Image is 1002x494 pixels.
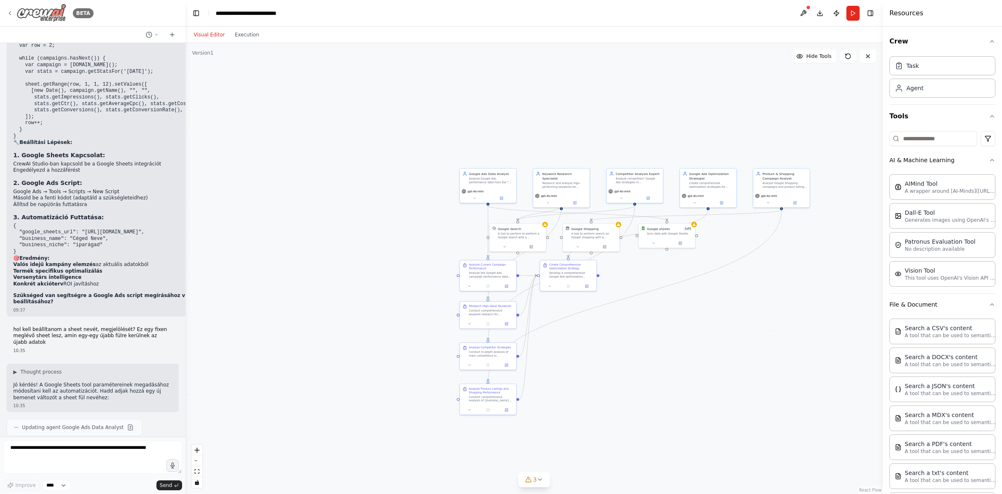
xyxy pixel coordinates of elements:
[905,266,996,275] div: Vision Tool
[549,271,594,279] div: Develop a comprehensive Google Ads optimization strategy for {business_name} based on current per...
[895,242,901,248] img: PatronusEvalTool
[166,30,179,40] button: Start a new chat
[489,223,547,252] div: SerpApiGoogleSearchToolGoogle SearchA tool to perform to perform a Google search with a search_qu...
[156,480,182,490] button: Send
[566,226,569,230] img: SerpApiGoogleShoppingTool
[642,226,645,230] img: Google Sheets
[558,283,578,289] button: No output available
[542,171,586,180] div: Keyword Research Specialist
[488,195,514,201] button: Open in side panel
[459,384,517,415] div: Analyze Product Listings and Shopping PerformanceConduct comprehensive analysis of {business_name...
[806,53,831,60] span: Hide Tools
[478,283,498,289] button: No output available
[499,283,514,289] button: Open in side panel
[889,294,995,315] button: File & Document
[616,171,660,176] div: Competitor Analysis Expert
[562,223,620,252] div: SerpApiGoogleShoppingToolGoogle ShoppingA tool to perform search on Google shopping with a search...
[905,469,996,477] div: Search a txt's content
[753,168,810,208] div: Product & Shopping Campaign AnalystAnalyze Google Shopping campaigns and product listings for {bu...
[905,275,996,281] p: This tool uses OpenAI's Vision API to describe the contents of an image.
[905,324,996,332] div: Search a CSV's content
[571,226,598,231] div: Google Shopping
[469,395,513,403] div: Conduct comprehensive analysis of {business_name} product listings and Google Shopping campaign p...
[895,415,901,422] img: MDXSearchTool
[19,139,72,145] strong: Beállítási Lépések:
[680,168,737,208] div: Google Ads Optimization StrategistCreate comprehensive optimization strategies for {business_name...
[905,246,976,252] p: No description available
[614,189,630,193] span: gpt-4o-mini
[895,386,901,393] img: JSONSearchTool
[889,8,923,18] h4: Resources
[905,390,996,397] p: A tool that can be used to semantic search a query from a JSON's content.
[498,232,543,239] div: A tool to perform to perform a Google search with a search_query.
[709,200,735,205] button: Open in side panel
[192,456,202,466] button: zoom out
[3,480,39,491] button: Improve
[906,84,923,92] div: Agent
[889,53,995,104] div: Crew
[192,50,214,56] div: Version 1
[459,260,517,291] div: Analyze Current Campaign PerformanceAnalyze the Google Ads campaign performance data from the "{s...
[19,255,50,261] strong: Eredmény:
[895,444,901,451] img: PDFSearchTool
[469,345,511,349] div: Analyze Competitor Strategies
[216,9,299,17] nav: breadcrumb
[905,448,996,455] p: A tool that can be used to semantic search a query from a PDF's content.
[782,200,808,205] button: Open in side panel
[189,30,230,40] button: Visual Editor
[13,382,172,401] p: Jó kérdés! A Google Sheets tool paramétereinek megadásához módosítani kell az automatizációt. Had...
[571,232,617,239] div: A tool to perform search on Google shopping with a search_query.
[493,226,496,230] img: SerpApiGoogleSearchTool
[459,343,517,370] div: Analyze Competitor StrategiesConduct in-depth analysis of main competitors in {business_niche} ma...
[469,177,513,185] div: Analyze Google Ads performance data from the "{sheet_name}" sheet in {google_sheets_url}, identif...
[13,189,255,195] li: Google Ads → Tools → Scripts → New Script
[895,271,901,277] img: VisionTool
[499,321,514,326] button: Open in side panel
[469,263,513,271] div: Analyze Current Campaign Performance
[905,411,996,419] div: Search a MDX's content
[689,182,733,189] div: Create comprehensive optimization strategies for {business_name} Google Ads campaigns, including ...
[905,382,996,390] div: Search a JSON's content
[468,189,484,193] span: gpt-4o-mini
[542,182,586,189] div: Research and analyze high-performing keywords for {business_niche} industry, identify search tren...
[762,171,807,180] div: Product & Shopping Campaign Analyst
[469,171,513,176] div: Google Ads Data Analyst
[667,240,693,246] button: Open in side panel
[13,281,255,288] li: ROI javításhoz
[905,419,996,426] p: A tool that can be used to semantic search a query from a MDX's content.
[478,321,498,326] button: No output available
[905,188,996,194] p: A wrapper around [AI-Minds]([URL][DOMAIN_NAME]). Useful for when you need answers to questions fr...
[192,445,202,488] div: React Flow controls
[13,348,172,354] div: 10:35
[13,161,255,168] li: CrewAI Studio-ban kapcsold be a Google Sheets integrációt
[13,293,243,305] strong: Szükséged van segítségre a Google Ads script megírásához vagy a Google Sheets beállításához?
[192,445,202,456] button: zoom in
[13,167,255,174] li: Engedélyezd a hozzáférést
[579,283,595,289] button: Open in side panel
[13,261,255,268] li: az aktuális adatokból
[541,194,557,198] span: gpt-4o-mini
[13,201,255,208] li: Állítsd be napi/órás futtatásra
[485,206,563,299] g: Edge from 6c5ee816-1673-47c3-b8ba-c0c47fdbbec9 to 6d100b4c-4d66-4c1d-8422-6ceaa4206cea
[761,194,777,198] span: gpt-4o-mini
[469,305,511,308] div: Research High-Value Keywords
[889,149,995,171] button: AI & Machine Learning
[485,206,669,221] g: Edge from dcdb2dbb-6dd8-4446-a2aa-af3a8f2c2f27 to 116c0ccc-4e9a-4702-91c1-ff7a4aef5337
[13,180,82,186] strong: 2. Google Ads Script:
[889,171,995,293] div: AI & Machine Learning
[562,200,588,205] button: Open in side panel
[683,226,692,231] span: Number of enabled actions
[13,255,255,262] h2: 🎯
[13,195,255,201] li: Másold be a fenti kódot (adaptáld a szükségleteidhez)
[606,168,663,203] div: Competitor Analysis ExpertAnalyze competitors' Google Ads strategies in {business_niche} market, ...
[13,326,172,346] p: hol kell beállítanom a sheet nevét, megjelölését? Ez egy fixen meglévő sheet lesz, amin egy-egy ú...
[13,268,102,274] strong: Termék specifikus optimalizálás
[190,7,202,19] button: Hide left sidebar
[142,30,162,40] button: Switch to previous chat
[192,477,202,488] button: toggle interactivity
[859,488,882,492] a: React Flow attribution
[905,353,996,361] div: Search a DOCX's content
[499,407,514,412] button: Open in side panel
[591,244,618,249] button: Open in side panel
[518,244,544,249] button: Open in side panel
